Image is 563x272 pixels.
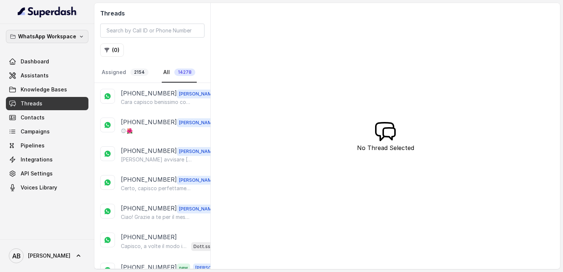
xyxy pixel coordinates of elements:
a: Dashboard [6,55,88,68]
p: No Thread Selected [357,143,414,152]
span: [PERSON_NAME] [177,118,218,127]
span: Assistants [21,72,49,79]
span: [PERSON_NAME] [177,176,218,185]
p: [PHONE_NUMBER] [121,146,177,156]
span: [PERSON_NAME] [177,90,218,98]
span: API Settings [21,170,53,177]
nav: Tabs [100,63,204,83]
a: Threads [6,97,88,110]
a: Assistants [6,69,88,82]
button: WhatsApp Workspace [6,30,88,43]
p: [PHONE_NUMBER] [121,233,177,241]
p: Ciao! Grazie a te per il messaggio 😊[PERSON_NAME] che tu abbia visto il video, e bravissima per l... [121,213,192,221]
p: WhatsApp Workspace [18,32,76,41]
span: Knowledge Bases [21,86,67,93]
p: [PHONE_NUMBER] [121,118,177,127]
a: Pipelines [6,139,88,152]
span: 14278 [174,69,195,76]
a: Campaigns [6,125,88,138]
a: Integrations [6,153,88,166]
a: Contacts [6,111,88,124]
p: [PHONE_NUMBER] [121,89,177,98]
a: API Settings [6,167,88,180]
p: Capisco, a volte il modo in cui siamo fatti può sembrare un limite, ma ti assicuro che con il Met... [121,243,188,250]
a: [PERSON_NAME] [6,245,88,266]
span: Contacts [21,114,45,121]
a: Assigned2154 [100,63,150,83]
span: 2154 [130,69,148,76]
span: Integrations [21,156,53,163]
span: Pipelines [21,142,45,149]
span: Dashboard [21,58,49,65]
text: AB [12,252,21,260]
p: 😊🌺 [121,127,133,135]
p: Dott.ssa [PERSON_NAME] AI [193,243,223,250]
a: All14278 [162,63,197,83]
span: [PERSON_NAME] [177,205,218,213]
input: Search by Call ID or Phone Number [100,24,204,38]
p: Certo, capisco perfettamente cara .. Se in futuro vorrai chiarirti le idee o semplicemente fare d... [121,185,192,192]
h2: Threads [100,9,204,18]
span: [PERSON_NAME] [177,147,218,156]
span: [PERSON_NAME] [28,252,70,259]
p: [PHONE_NUMBER] [121,175,177,185]
a: Knowledge Bases [6,83,88,96]
a: Voices Library [6,181,88,194]
span: Campaigns [21,128,50,135]
span: Threads [21,100,42,107]
span: Voices Library [21,184,57,191]
p: [PERSON_NAME] avvisare [PERSON_NAME] 😊 [121,156,192,163]
button: (0) [100,43,124,57]
img: light.svg [18,6,77,18]
p: [PHONE_NUMBER] [121,204,177,213]
p: Cara capisco benissimo come ti senti… quello che hai raccontato è una realtà comune a tante donne... [121,98,192,106]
